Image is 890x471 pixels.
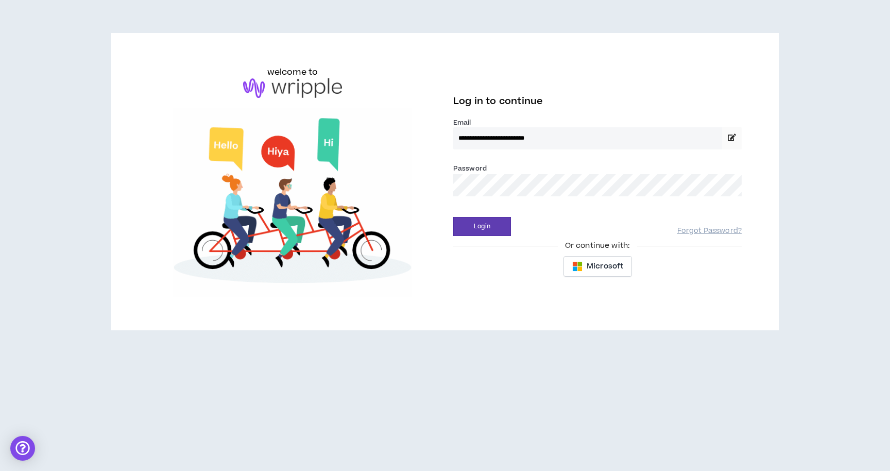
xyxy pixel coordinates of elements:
[10,436,35,461] div: Open Intercom Messenger
[563,256,632,277] button: Microsoft
[148,108,437,297] img: Welcome to Wripple
[453,95,543,108] span: Log in to continue
[243,78,342,98] img: logo-brand.png
[587,261,623,272] span: Microsoft
[453,164,487,173] label: Password
[558,240,637,251] span: Or continue with:
[453,217,511,236] button: Login
[677,226,742,236] a: Forgot Password?
[267,66,318,78] h6: welcome to
[453,118,742,127] label: Email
